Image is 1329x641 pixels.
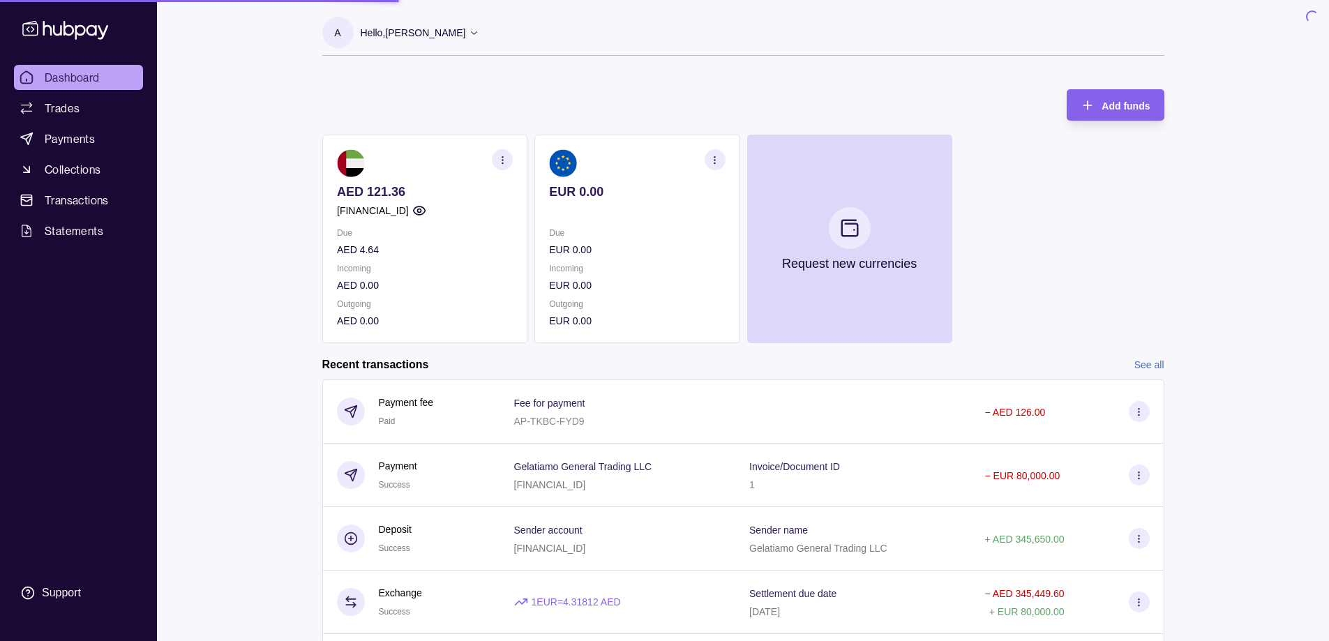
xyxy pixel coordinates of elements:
[782,256,917,271] p: Request new currencies
[549,242,725,257] p: EUR 0.00
[14,126,143,151] a: Payments
[1067,89,1164,121] button: Add funds
[45,223,103,239] span: Statements
[379,585,422,601] p: Exchange
[514,543,586,554] p: [FINANCIAL_ID]
[337,225,513,241] p: Due
[322,357,429,372] h2: Recent transactions
[749,461,840,472] p: Invoice/Document ID
[337,296,513,312] p: Outgoing
[361,25,466,40] p: Hello, [PERSON_NAME]
[749,588,836,599] p: Settlement due date
[337,203,409,218] p: [FINANCIAL_ID]
[42,585,81,601] div: Support
[337,313,513,329] p: AED 0.00
[45,130,95,147] span: Payments
[1102,100,1150,112] span: Add funds
[379,480,410,490] span: Success
[549,149,577,177] img: eu
[985,470,1060,481] p: − EUR 80,000.00
[379,416,396,426] span: Paid
[45,161,100,178] span: Collections
[337,261,513,276] p: Incoming
[14,188,143,213] a: Transactions
[749,525,808,536] p: Sender name
[14,578,143,608] a: Support
[985,407,1046,418] p: − AED 126.00
[985,534,1065,545] p: + AED 345,650.00
[989,606,1065,617] p: + EUR 80,000.00
[45,100,80,116] span: Trades
[749,606,780,617] p: [DATE]
[14,96,143,121] a: Trades
[45,69,100,86] span: Dashboard
[379,607,410,617] span: Success
[1134,357,1164,372] a: See all
[549,225,725,241] p: Due
[514,398,585,409] p: Fee for payment
[379,543,410,553] span: Success
[379,458,417,474] p: Payment
[549,296,725,312] p: Outgoing
[749,479,755,490] p: 1
[379,395,434,410] p: Payment fee
[514,479,586,490] p: [FINANCIAL_ID]
[14,157,143,182] a: Collections
[14,218,143,243] a: Statements
[337,242,513,257] p: AED 4.64
[334,25,340,40] p: A
[532,594,621,610] p: 1 EUR = 4.31812 AED
[379,522,412,537] p: Deposit
[746,135,952,343] button: Request new currencies
[749,543,887,554] p: Gelatiamo General Trading LLC
[45,192,109,209] span: Transactions
[337,184,513,199] p: AED 121.36
[514,525,583,536] p: Sender account
[549,184,725,199] p: EUR 0.00
[337,149,365,177] img: ae
[514,461,652,472] p: Gelatiamo General Trading LLC
[549,313,725,329] p: EUR 0.00
[514,416,585,427] p: AP-TKBC-FYD9
[985,588,1065,599] p: − AED 345,449.60
[337,278,513,293] p: AED 0.00
[549,261,725,276] p: Incoming
[14,65,143,90] a: Dashboard
[549,278,725,293] p: EUR 0.00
